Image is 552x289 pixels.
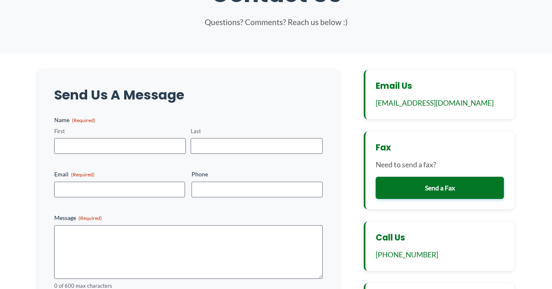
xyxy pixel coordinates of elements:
label: Last [191,127,323,135]
legend: Name [54,116,95,124]
a: [EMAIL_ADDRESS][DOMAIN_NAME] [376,99,494,107]
label: Message [54,214,323,222]
p: Questions? Comments? Reach us below :) [153,16,400,29]
label: Email [54,170,185,178]
h2: Send Us A Message [54,86,323,104]
label: First [54,127,186,135]
span: (Required) [71,171,95,178]
h3: Call Us [376,232,504,243]
h3: Email Us [376,80,504,91]
label: Phone [192,170,323,178]
span: (Required) [72,117,95,123]
p: Need to send a fax? [376,159,504,171]
a: [PHONE_NUMBER] [376,250,438,259]
span: (Required) [79,215,102,221]
h3: Fax [376,142,504,153]
a: Send a Fax [376,177,504,199]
